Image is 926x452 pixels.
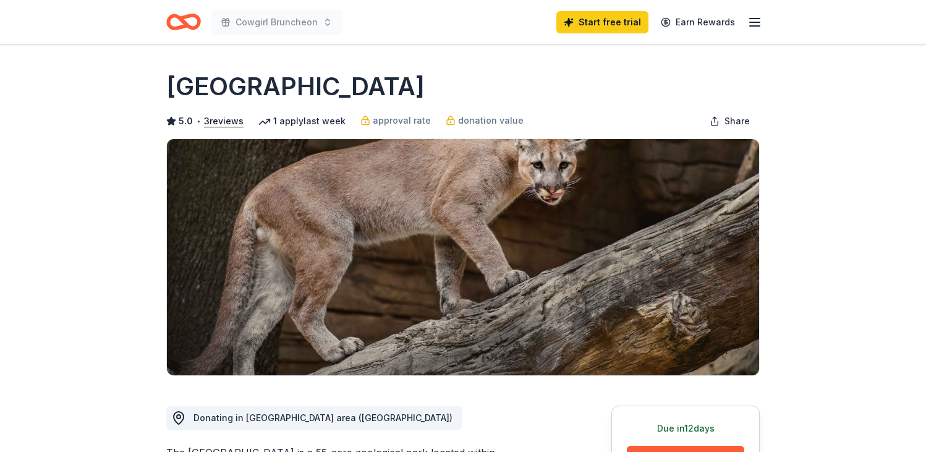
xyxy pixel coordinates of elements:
[166,7,201,36] a: Home
[653,11,742,33] a: Earn Rewards
[373,113,431,128] span: approval rate
[627,421,744,436] div: Due in 12 days
[724,114,750,129] span: Share
[204,114,244,129] button: 3reviews
[193,412,452,423] span: Donating in [GEOGRAPHIC_DATA] area ([GEOGRAPHIC_DATA])
[446,113,524,128] a: donation value
[179,114,193,129] span: 5.0
[556,11,648,33] a: Start free trial
[258,114,346,129] div: 1 apply last week
[167,139,759,375] img: Image for Houston Zoo
[166,69,425,104] h1: [GEOGRAPHIC_DATA]
[700,109,760,134] button: Share
[458,113,524,128] span: donation value
[360,113,431,128] a: approval rate
[236,15,318,30] span: Cowgirl Bruncheon
[211,10,342,35] button: Cowgirl Bruncheon
[197,116,201,126] span: •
